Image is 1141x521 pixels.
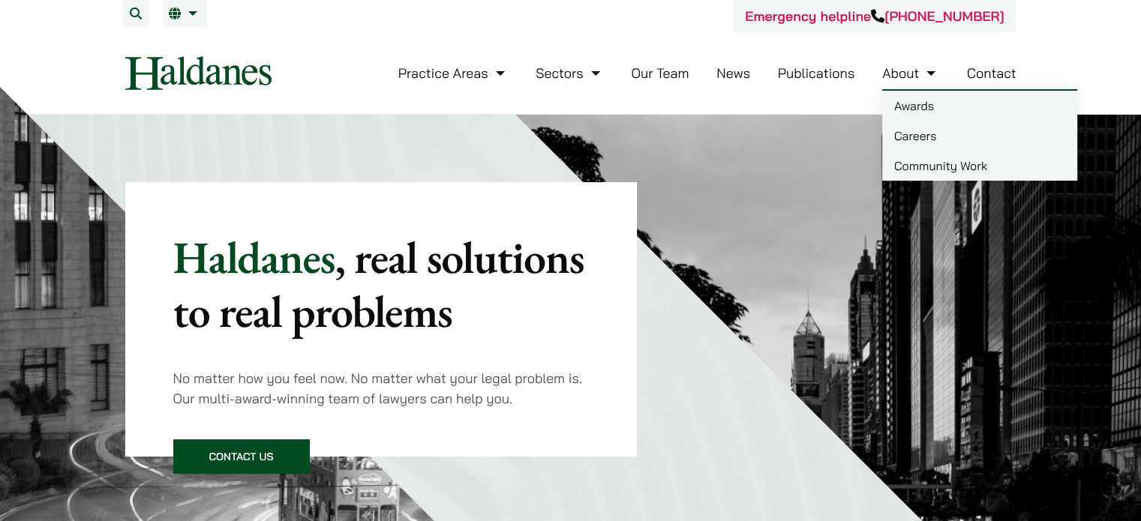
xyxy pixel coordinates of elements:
a: Contact [967,64,1016,82]
a: Careers [882,121,1077,151]
a: Awards [882,91,1077,121]
a: Publications [778,64,855,82]
a: Our Team [631,64,689,82]
p: No matter how you feel now. No matter what your legal problem is. Our multi-award-winning team of... [173,368,590,409]
p: Haldanes [173,230,590,338]
a: Practice Areas [398,64,509,82]
a: Community Work [882,151,1077,181]
img: Logo of Haldanes [125,56,272,90]
a: News [716,64,750,82]
mark: , real solutions to real problems [173,228,584,340]
a: About [882,64,939,82]
a: Contact Us [173,439,310,474]
a: Sectors [536,64,603,82]
a: Emergency helpline[PHONE_NUMBER] [745,7,1004,25]
a: EN [169,7,201,19]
